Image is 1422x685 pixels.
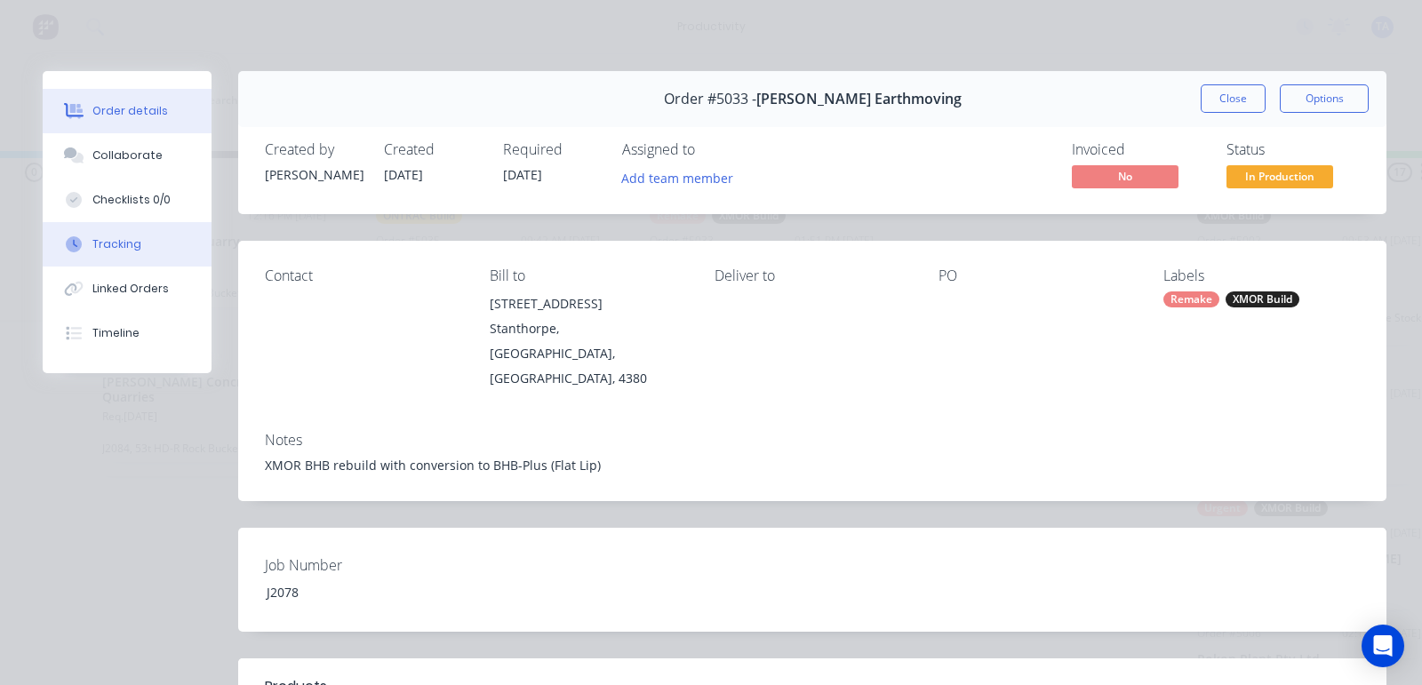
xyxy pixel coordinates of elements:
button: Order details [43,89,212,133]
span: In Production [1226,165,1333,187]
span: [DATE] [384,166,423,183]
div: Open Intercom Messenger [1362,625,1404,667]
div: Timeline [92,325,140,341]
div: Checklists 0/0 [92,192,171,208]
button: Add team member [622,165,743,189]
div: Invoiced [1072,141,1205,158]
button: In Production [1226,165,1333,192]
div: Remake [1163,291,1219,307]
div: Created by [265,141,363,158]
button: Add team member [612,165,743,189]
div: Tracking [92,236,141,252]
div: Stanthorpe, [GEOGRAPHIC_DATA], [GEOGRAPHIC_DATA], 4380 [490,316,686,391]
span: Order #5033 - [664,91,756,108]
button: Timeline [43,311,212,355]
button: Collaborate [43,133,212,178]
button: Checklists 0/0 [43,178,212,222]
button: Tracking [43,222,212,267]
div: Required [503,141,601,158]
div: [STREET_ADDRESS] [490,291,686,316]
div: Linked Orders [92,281,169,297]
div: Status [1226,141,1360,158]
div: XMOR Build [1226,291,1299,307]
div: XMOR BHB rebuild with conversion to BHB-Plus (Flat Lip) [265,456,1360,474]
div: Created [384,141,482,158]
div: [PERSON_NAME] [265,165,363,184]
div: Collaborate [92,147,163,163]
div: Contact [265,267,461,284]
button: Linked Orders [43,267,212,311]
label: Job Number [265,554,487,576]
button: Close [1201,84,1266,113]
div: Bill to [490,267,686,284]
div: Deliver to [715,267,911,284]
button: Options [1280,84,1369,113]
div: Notes [265,432,1360,449]
div: PO [939,267,1135,284]
div: [STREET_ADDRESS]Stanthorpe, [GEOGRAPHIC_DATA], [GEOGRAPHIC_DATA], 4380 [490,291,686,391]
div: Labels [1163,267,1360,284]
span: No [1072,165,1178,187]
span: [DATE] [503,166,542,183]
div: J2078 [252,579,475,605]
div: Order details [92,103,168,119]
div: Assigned to [622,141,800,158]
span: [PERSON_NAME] Earthmoving [756,91,962,108]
